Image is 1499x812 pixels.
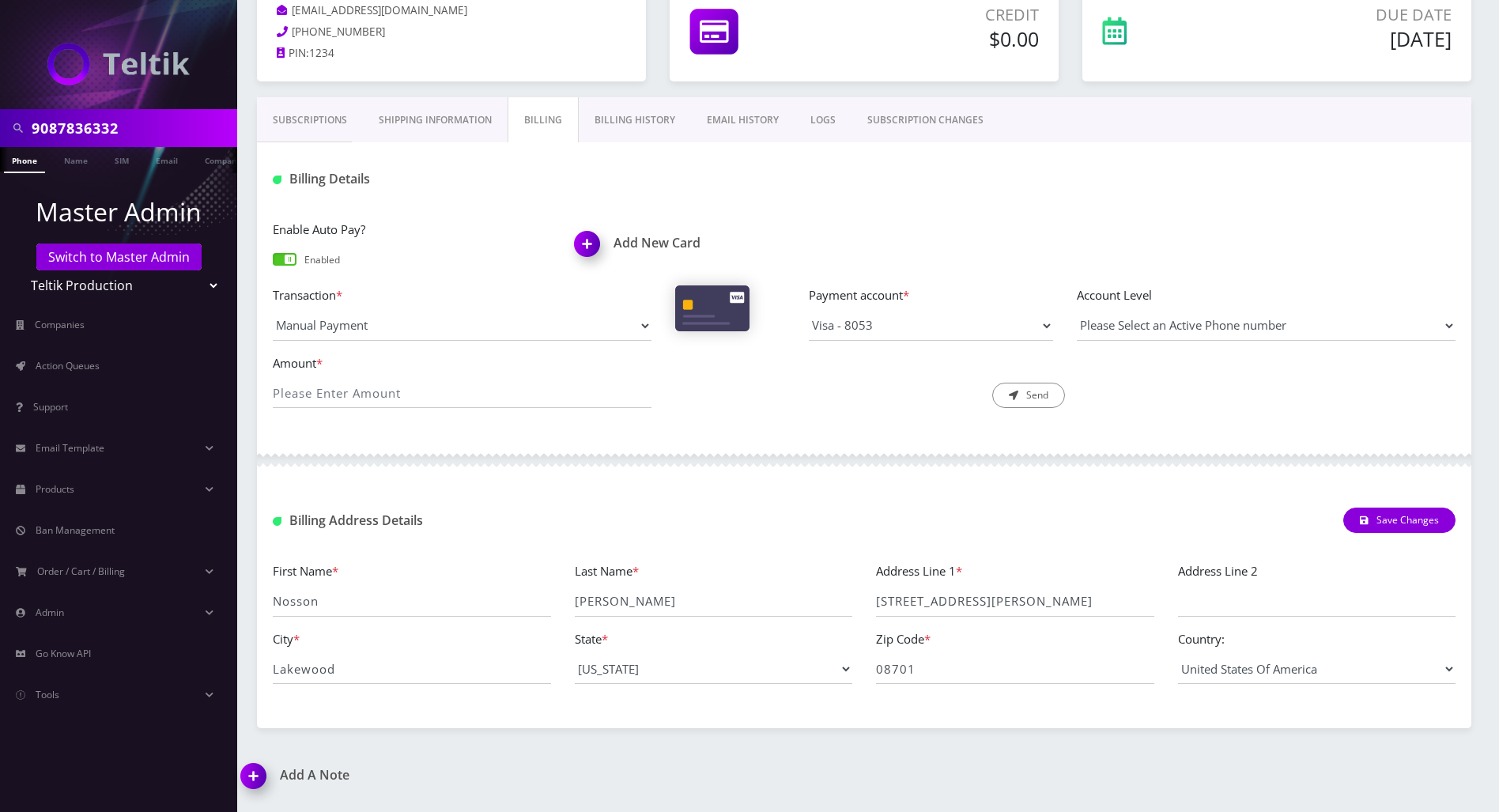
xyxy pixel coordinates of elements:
input: Address Line 1 [876,587,1154,617]
p: Enabled [304,253,340,267]
img: Cards [675,285,749,331]
label: Country: [1178,630,1225,648]
label: Enable Auto Pay? [273,221,551,239]
a: Phone [4,147,45,173]
span: [PHONE_NUMBER] [292,25,385,39]
label: Address Line 1 [876,562,962,580]
input: City [273,654,551,684]
a: Company [197,147,250,172]
input: Last Name [575,587,853,617]
button: Save Changes [1343,508,1456,533]
input: Please Enter Amount [273,378,651,408]
span: Go Know API [36,647,91,660]
img: Billing Address Detail [273,517,281,526]
label: Address Line 2 [1178,562,1258,580]
span: Tools [36,688,59,701]
img: Add New Card [567,226,614,273]
span: 1234 [309,46,334,60]
h5: [DATE] [1226,27,1452,51]
input: Search in Company [32,113,233,143]
h5: $0.00 [845,27,1039,51]
h1: Billing Details [273,172,651,187]
label: First Name [273,562,338,580]
span: Companies [35,318,85,331]
p: Due Date [1226,3,1452,27]
button: Send [992,383,1065,408]
h1: Add New Card [575,236,853,251]
p: Credit [845,3,1039,27]
label: State [575,630,608,648]
label: Transaction [273,286,651,304]
h1: Billing Address Details [273,513,651,528]
a: Name [56,147,96,172]
input: Zip [876,654,1154,684]
span: Action Queues [36,359,100,372]
a: Add A Note [241,768,852,783]
span: Support [33,400,68,414]
label: Amount [273,354,651,372]
label: Zip Code [876,630,931,648]
span: Ban Management [36,523,115,537]
a: LOGS [795,97,851,143]
a: SUBSCRIPTION CHANGES [851,97,999,143]
label: Account Level [1077,286,1456,304]
span: Email Template [36,441,104,455]
label: Payment account [809,286,1053,304]
span: Order / Cart / Billing [37,565,125,578]
a: PIN: [277,46,309,62]
img: Billing Details [273,176,281,184]
label: Last Name [575,562,639,580]
img: Teltik Production [47,43,190,85]
a: Subscriptions [257,97,363,143]
input: First Name [273,587,551,617]
a: Billing [508,97,579,143]
label: City [273,630,300,648]
a: Shipping Information [363,97,508,143]
span: Admin [36,606,64,619]
a: Email [148,147,186,172]
a: EMAIL HISTORY [691,97,795,143]
span: Products [36,482,74,496]
a: Add New CardAdd New Card [575,236,853,251]
a: [EMAIL_ADDRESS][DOMAIN_NAME] [277,3,467,19]
a: SIM [107,147,137,172]
a: Switch to Master Admin [36,244,202,270]
a: Billing History [579,97,691,143]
